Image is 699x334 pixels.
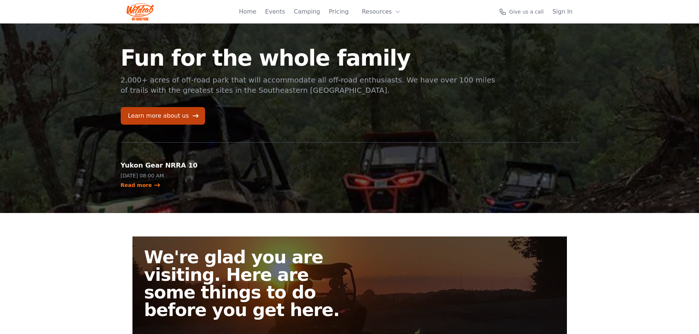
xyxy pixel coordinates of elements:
[121,47,496,69] h1: Fun for the whole family
[357,4,405,19] button: Resources
[499,8,544,15] a: Give us a call
[121,181,161,189] a: Read more
[265,7,285,16] a: Events
[121,75,496,95] p: 2,000+ acres of off-road park that will accommodate all off-road enthusiasts. We have over 100 mi...
[121,172,226,179] p: [DATE] 08:00 AM
[144,248,356,319] h2: We're glad you are visiting. Here are some things to do before you get here.
[121,107,205,125] a: Learn more about us
[509,8,544,15] span: Give us a call
[553,7,573,16] a: Sign In
[329,7,349,16] a: Pricing
[294,7,320,16] a: Camping
[239,7,256,16] a: Home
[121,160,226,170] h2: Yukon Gear NRRA 10
[127,3,154,21] img: Wildcat Logo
